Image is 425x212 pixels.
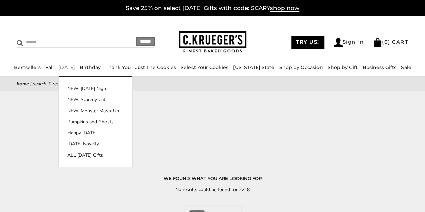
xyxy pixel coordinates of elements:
[58,64,75,70] a: [DATE]
[270,5,299,12] span: shop now
[384,39,388,45] span: 0
[328,64,358,70] a: Shop by Gift
[105,64,131,70] a: Thank You
[17,37,107,47] input: Search
[59,129,132,136] a: Happy [DATE]
[59,96,132,103] a: NEW! Scaredy Cat
[59,152,132,159] a: ALL [DATE] Gifts
[59,118,132,125] a: Pumpkins and Ghosts
[27,186,398,194] p: No results could be found for 2218
[279,64,323,70] a: Shop by Occasion
[17,80,408,88] nav: breadcrumbs
[334,38,343,47] img: Account
[30,81,32,87] span: |
[126,5,299,12] a: Save 25% on select [DATE] Gifts with code: SCARYshop now
[14,64,41,70] a: Bestsellers
[135,64,176,70] a: Just The Cookies
[181,64,228,70] a: Select Your Cookies
[373,39,408,45] a: (0) CART
[80,64,101,70] a: Birthday
[59,85,132,92] a: NEW! [DATE] Night
[233,64,274,70] a: [US_STATE] State
[179,31,246,53] img: C.KRUEGER'S
[17,81,29,87] a: Home
[334,38,364,47] a: Sign In
[27,175,398,182] h1: WE FOUND WHAT YOU ARE LOOKING FOR
[373,38,382,47] img: Bag
[59,107,132,114] a: NEW! Monster Mash-Up
[401,64,411,70] a: Sale
[59,140,132,147] a: [DATE] Novelty
[17,40,23,46] img: Search
[45,64,54,70] a: Fall
[291,36,324,49] a: TRY US!
[363,64,396,70] a: Business Gifts
[33,81,104,87] span: Search: 0 results found for "2218"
